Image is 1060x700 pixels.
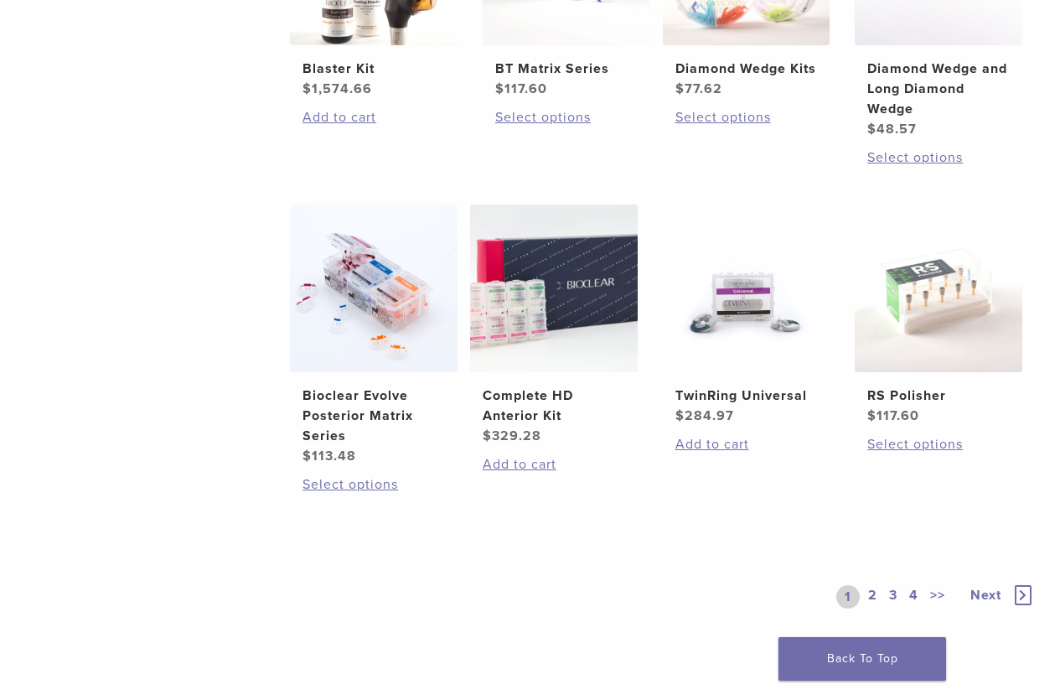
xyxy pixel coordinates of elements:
a: Add to cart: “Complete HD Anterior Kit” [483,454,625,474]
a: RS PolisherRS Polisher $117.60 [855,205,1022,426]
span: $ [867,407,876,424]
a: 1 [836,585,860,609]
a: Select options for “Bioclear Evolve Posterior Matrix Series” [302,474,445,495]
span: $ [302,80,312,97]
span: $ [483,428,492,444]
img: Bioclear Evolve Posterior Matrix Series [290,205,458,372]
bdi: 1,574.66 [302,80,372,97]
a: TwinRing UniversalTwinRing Universal $284.97 [663,205,830,426]
h2: Diamond Wedge and Long Diamond Wedge [867,59,1010,119]
a: Select options for “BT Matrix Series” [495,107,638,127]
h2: TwinRing Universal [675,386,818,406]
a: Select options for “Diamond Wedge and Long Diamond Wedge” [867,148,1010,168]
span: $ [675,80,685,97]
a: 4 [906,585,922,609]
bdi: 329.28 [483,428,541,444]
span: $ [302,448,312,464]
h2: Diamond Wedge Kits [675,59,818,79]
a: 2 [865,585,881,609]
a: Bioclear Evolve Posterior Matrix SeriesBioclear Evolve Posterior Matrix Series $113.48 [290,205,458,466]
h2: BT Matrix Series [495,59,638,79]
span: Next [970,587,1001,604]
bdi: 117.60 [867,407,919,424]
h2: RS Polisher [867,386,1010,406]
img: TwinRing Universal [663,205,830,372]
h2: Blaster Kit [302,59,445,79]
a: Add to cart: “Blaster Kit” [302,107,445,127]
a: 3 [886,585,901,609]
a: Select options for “Diamond Wedge Kits” [675,107,818,127]
span: $ [867,121,876,137]
a: Back To Top [778,637,946,681]
span: $ [675,407,685,424]
h2: Complete HD Anterior Kit [483,386,625,426]
span: $ [495,80,504,97]
img: Complete HD Anterior Kit [470,205,638,372]
img: RS Polisher [855,205,1022,372]
a: >> [927,585,949,609]
h2: Bioclear Evolve Posterior Matrix Series [302,386,445,446]
bdi: 113.48 [302,448,356,464]
bdi: 77.62 [675,80,722,97]
a: Add to cart: “TwinRing Universal” [675,434,818,454]
bdi: 117.60 [495,80,547,97]
bdi: 284.97 [675,407,734,424]
a: Select options for “RS Polisher” [867,434,1010,454]
bdi: 48.57 [867,121,917,137]
a: Complete HD Anterior KitComplete HD Anterior Kit $329.28 [470,205,638,446]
